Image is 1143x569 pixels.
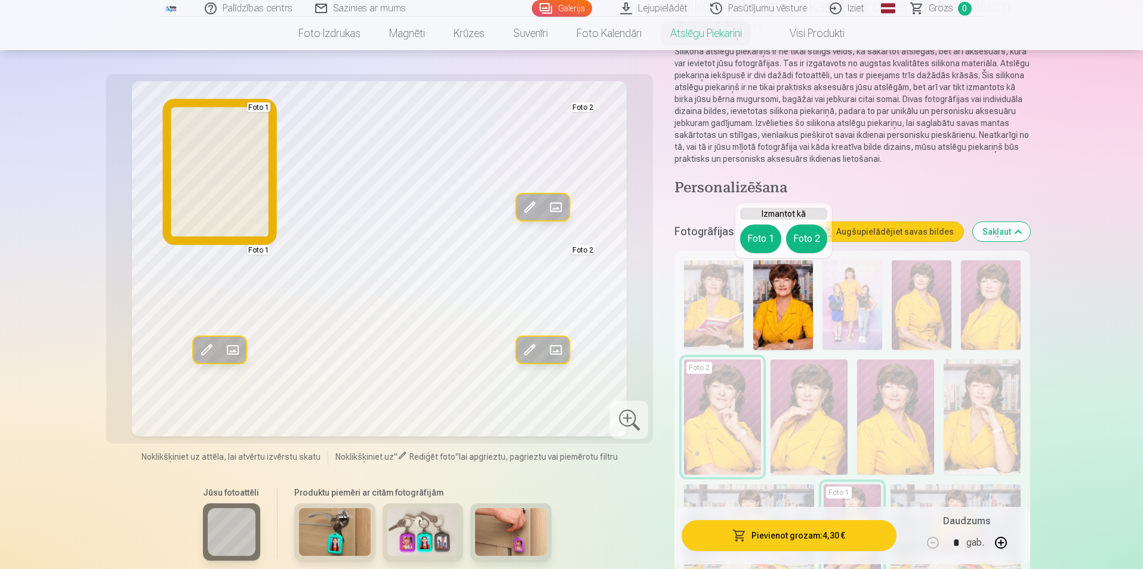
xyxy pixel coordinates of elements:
[973,222,1030,241] button: Sakļaut
[335,452,394,462] span: Noklikšķiniet uz
[459,452,618,462] span: lai apgrieztu, pagrieztu vai piemērotu filtru
[439,17,499,50] a: Krūzes
[958,2,972,16] span: 0
[203,487,260,499] h6: Jūsu fotoattēli
[943,514,990,528] h5: Daudzums
[409,452,455,462] span: Rediģēt foto
[141,451,321,463] span: Noklikšķiniet uz attēla, lai atvērtu izvērstu skatu
[674,179,1030,198] h4: Personalizēšana
[929,1,953,16] span: Grozs
[284,17,375,50] a: Foto izdrukas
[562,17,656,50] a: Foto kalendāri
[289,487,556,499] h6: Produktu piemēri ar citām fotogrāfijām
[375,17,439,50] a: Magnēti
[674,45,1030,165] p: Silikona atslēgu piekariņš ir ne tikai stilīgs veids, kā sakārtot atslēgas, bet arī aksesuārs, ku...
[786,224,827,253] button: Foto 2
[812,222,963,241] button: Augšupielādējiet savas bildes
[394,452,398,462] span: "
[656,17,756,50] a: Atslēgu piekariņi
[165,5,178,12] img: /fa1
[740,208,827,220] h6: Izmantot kā
[756,17,859,50] a: Visi produkti
[966,528,984,557] div: gab.
[740,224,781,253] button: Foto 1
[499,17,562,50] a: Suvenīri
[455,452,459,462] span: "
[682,520,896,551] button: Pievienot grozam:4,30 €
[674,223,802,240] h5: Fotogrāfijas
